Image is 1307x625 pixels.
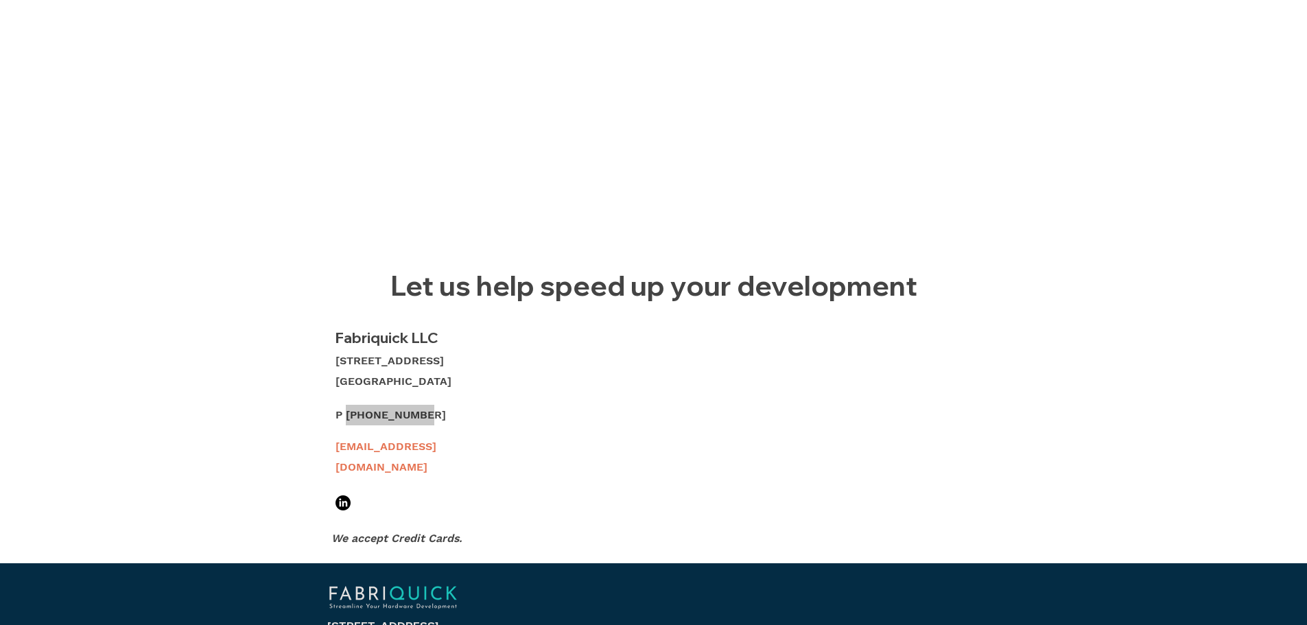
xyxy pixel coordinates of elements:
iframe: Google Maps [318,3,990,244]
img: LinkedIn [335,495,351,510]
span: Fabriquick LLC [335,329,438,346]
span: Let us help speed up your development [390,268,917,303]
span: [STREET_ADDRESS] [335,354,444,367]
span: We accept Credit Cards. [331,532,462,545]
ul: Social Bar [335,495,351,510]
a: [EMAIL_ADDRESS][DOMAIN_NAME] [335,440,436,473]
span: P [PHONE_NUMBER] [335,408,446,421]
span: [GEOGRAPHIC_DATA] [335,375,451,388]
